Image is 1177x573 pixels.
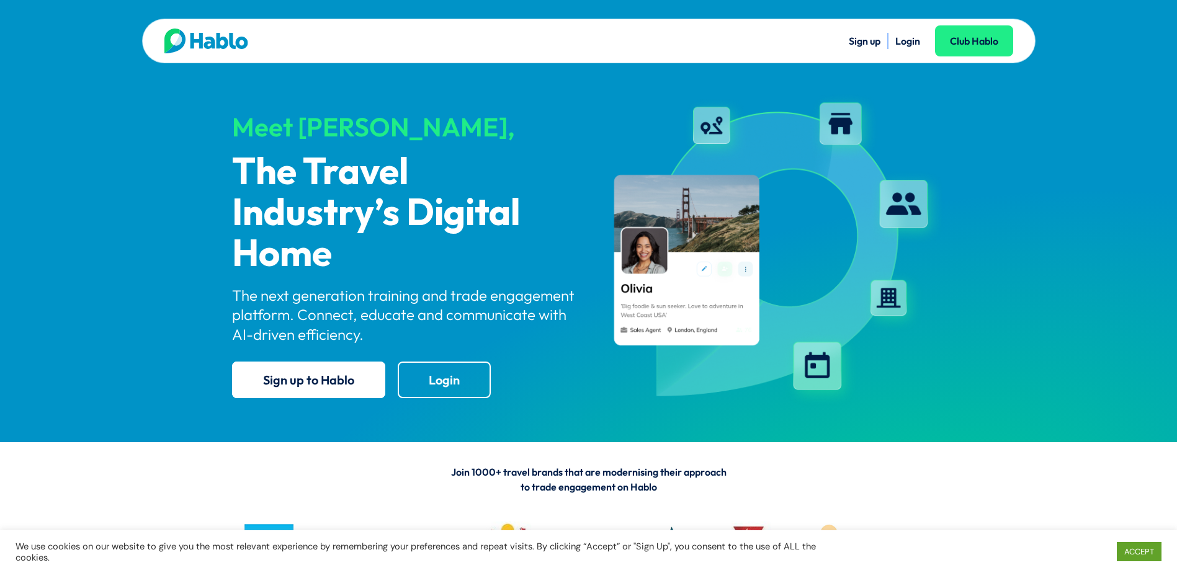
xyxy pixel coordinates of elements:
p: The Travel Industry’s Digital Home [232,153,578,275]
div: We use cookies on our website to give you the most relevant experience by remembering your prefer... [16,541,818,563]
a: Sign up [849,35,880,47]
img: Hablo logo main 2 [164,29,248,53]
a: Club Hablo [935,25,1013,56]
img: hablo-profile-image [599,92,946,409]
div: Meet [PERSON_NAME], [232,113,578,141]
a: Login [895,35,920,47]
a: ACCEPT [1117,542,1161,561]
a: Login [398,362,491,398]
p: The next generation training and trade engagement platform. Connect, educate and communicate with... [232,286,578,344]
span: Join 1000+ travel brands that are modernising their approach to trade engagement on Hablo [451,466,727,493]
a: Sign up to Hablo [232,362,385,398]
